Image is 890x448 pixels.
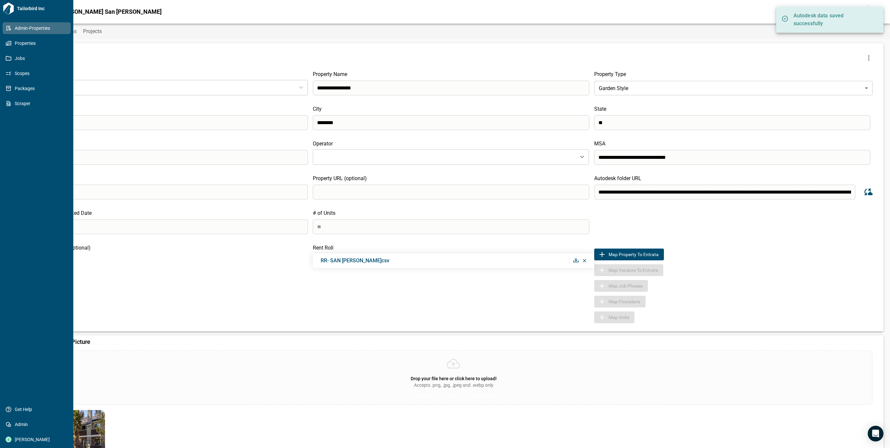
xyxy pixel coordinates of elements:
[24,9,162,15] span: Avalon Bay - [PERSON_NAME] San [PERSON_NAME]
[598,251,606,258] img: Map to Entrata
[313,140,333,147] span: Operator
[32,185,308,199] input: search
[313,175,367,181] span: Property URL (optional)
[11,421,64,428] span: Admin
[594,106,606,112] span: State
[594,150,870,165] input: search
[17,24,890,39] div: base tabs
[3,98,71,109] a: Scraper
[313,210,335,216] span: # of Units
[313,71,347,77] span: Property Name
[793,12,872,28] p: Autodesk data saved successfully
[578,152,587,161] button: Open
[11,436,64,443] span: [PERSON_NAME]
[3,419,71,430] a: Admin
[3,67,71,79] a: Scopes
[313,245,333,251] span: Rent Roll
[32,150,308,165] input: search
[3,22,71,34] a: Admin-Properties
[11,406,64,413] span: Get Help
[11,40,64,47] span: Properties
[313,115,589,130] input: search
[594,249,664,260] button: Map to EntrataMap Property to Entrata
[868,426,883,441] div: Open Intercom Messenger
[3,37,71,49] a: Properties
[313,81,589,95] input: search
[411,376,497,381] span: Drop your file here or click here to upload!
[594,79,873,97] div: Garden Style
[594,185,855,199] input: search
[594,71,626,77] span: Property Type
[11,100,64,107] span: Scraper
[313,106,322,112] span: City
[594,175,641,181] span: Autodesk folder URL
[3,83,71,94] a: Packages
[83,28,102,35] span: Projects
[594,140,605,147] span: MSA
[3,52,71,64] a: Jobs
[862,51,875,65] button: more
[32,115,308,130] input: search
[321,257,389,264] span: RR- SAN [PERSON_NAME]csv
[860,184,875,199] button: Sync data from Autodesk
[11,85,64,92] span: Packages
[594,115,870,130] input: search
[410,392,497,400] p: Upload only .jpg .png .jpeg .webp Files*
[313,185,589,199] input: search
[14,5,71,12] span: Tailorbird Inc
[11,70,64,77] span: Scopes
[32,219,308,234] input: search
[11,55,64,62] span: Jobs
[11,25,64,31] span: Admin-Properties
[414,382,493,388] span: Accepts .png, .jpg, .jpeg and .webp only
